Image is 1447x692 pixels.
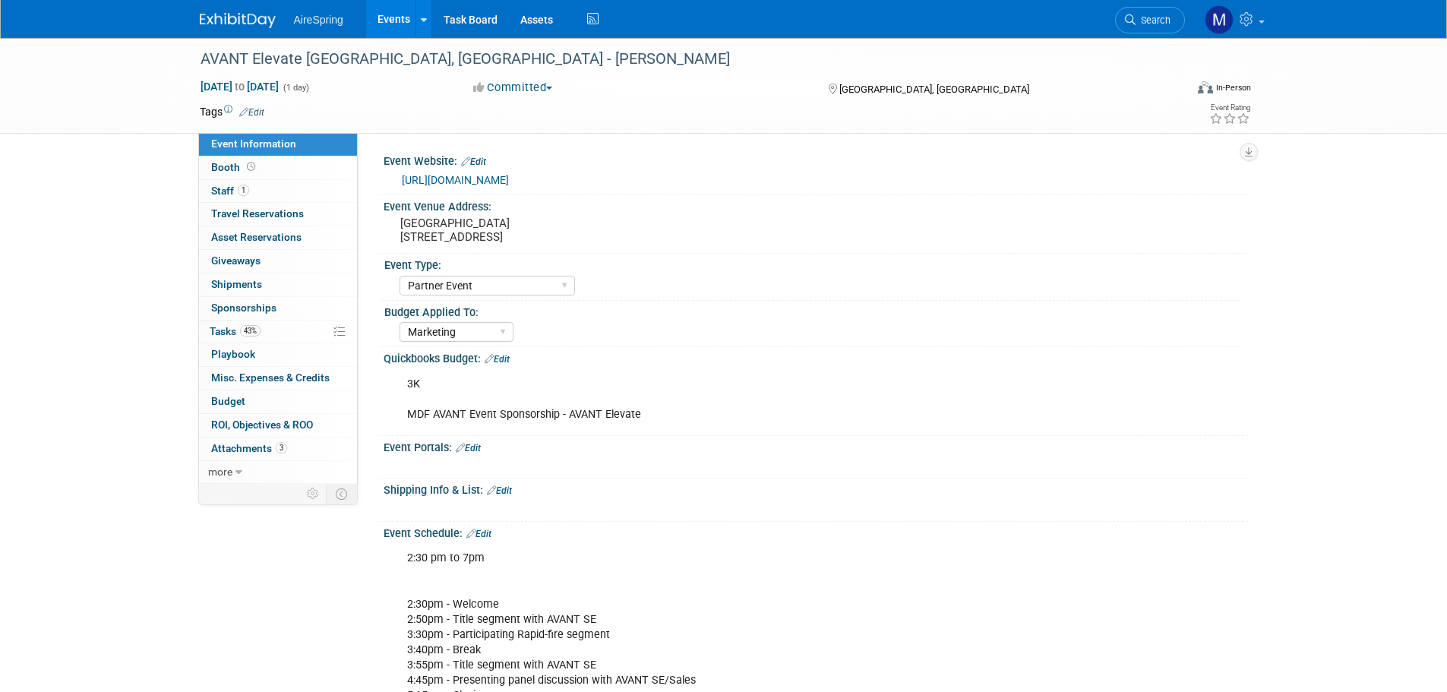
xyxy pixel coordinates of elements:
[199,390,357,413] a: Budget
[199,414,357,437] a: ROI, Objectives & ROO
[199,343,357,366] a: Playbook
[211,302,276,314] span: Sponsorships
[211,348,255,360] span: Playbook
[195,46,1162,73] div: AVANT Elevate [GEOGRAPHIC_DATA], [GEOGRAPHIC_DATA] - [PERSON_NAME]
[1136,14,1171,26] span: Search
[211,371,330,384] span: Misc. Expenses & Credits
[485,354,510,365] a: Edit
[199,367,357,390] a: Misc. Expenses & Credits
[300,484,327,504] td: Personalize Event Tab Strip
[211,395,245,407] span: Budget
[1198,81,1213,93] img: Format-Inperson.png
[282,83,309,93] span: (1 day)
[384,254,1241,273] div: Event Type:
[238,185,249,196] span: 1
[211,254,261,267] span: Giveaways
[384,150,1248,169] div: Event Website:
[211,185,249,197] span: Staff
[200,80,280,93] span: [DATE] [DATE]
[384,436,1248,456] div: Event Portals:
[400,216,727,244] pre: [GEOGRAPHIC_DATA] [STREET_ADDRESS]
[199,133,357,156] a: Event Information
[199,180,357,203] a: Staff1
[1095,79,1252,102] div: Event Format
[384,522,1248,542] div: Event Schedule:
[199,438,357,460] a: Attachments3
[199,156,357,179] a: Booth
[1115,7,1185,33] a: Search
[384,195,1248,214] div: Event Venue Address:
[468,80,558,96] button: Committed
[240,325,261,337] span: 43%
[199,226,357,249] a: Asset Reservations
[200,13,276,28] img: ExhibitDay
[211,161,258,173] span: Booth
[384,347,1248,367] div: Quickbooks Budget:
[294,14,343,26] span: AireSpring
[211,137,296,150] span: Event Information
[1215,82,1251,93] div: In-Person
[199,273,357,296] a: Shipments
[200,104,264,119] td: Tags
[1205,5,1234,34] img: Mariana Bolanos
[199,461,357,484] a: more
[199,321,357,343] a: Tasks43%
[239,107,264,118] a: Edit
[211,231,302,243] span: Asset Reservations
[487,485,512,496] a: Edit
[326,484,357,504] td: Toggle Event Tabs
[384,301,1241,320] div: Budget Applied To:
[211,442,287,454] span: Attachments
[199,250,357,273] a: Giveaways
[232,81,247,93] span: to
[208,466,232,478] span: more
[211,419,313,431] span: ROI, Objectives & ROO
[210,325,261,337] span: Tasks
[211,207,304,220] span: Travel Reservations
[244,161,258,172] span: Booth not reserved yet
[397,369,1081,430] div: 3K MDF AVANT Event Sponsorship - AVANT Elevate
[466,529,491,539] a: Edit
[211,278,262,290] span: Shipments
[199,203,357,226] a: Travel Reservations
[276,442,287,453] span: 3
[199,297,357,320] a: Sponsorships
[384,479,1248,498] div: Shipping Info & List:
[456,443,481,453] a: Edit
[1209,104,1250,112] div: Event Rating
[839,84,1029,95] span: [GEOGRAPHIC_DATA], [GEOGRAPHIC_DATA]
[461,156,486,167] a: Edit
[402,174,509,186] a: [URL][DOMAIN_NAME]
